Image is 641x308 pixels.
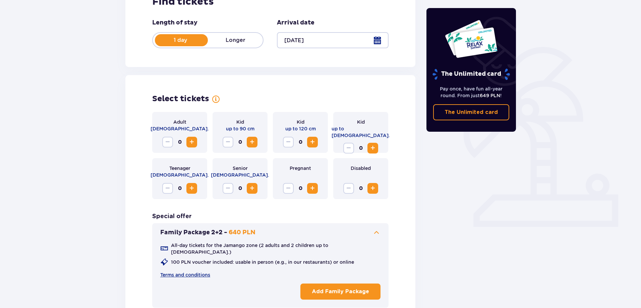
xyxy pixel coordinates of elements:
[355,183,366,194] span: 0
[445,19,498,58] img: Two entry cards to Suntago with the word 'UNLIMITED RELAX', featuring a white background with tro...
[247,183,257,194] button: Increase
[152,19,197,27] p: Length of stay
[433,104,510,120] a: The Unlimited card
[174,137,185,147] span: 0
[236,119,244,125] p: Kid
[160,229,227,237] p: Family Package 2+2 -
[152,94,209,104] h2: Select tickets
[351,165,371,172] p: Disabled
[432,68,511,80] p: The Unlimited card
[151,125,209,132] p: [DEMOGRAPHIC_DATA].
[343,183,354,194] button: Decrease
[445,109,498,116] p: The Unlimited card
[162,183,173,194] button: Decrease
[367,183,378,194] button: Increase
[295,183,306,194] span: 0
[307,183,318,194] button: Increase
[290,165,311,172] p: Pregnant
[283,183,294,194] button: Decrease
[233,165,248,172] p: Senior
[235,137,245,147] span: 0
[171,259,354,265] p: 100 PLN voucher included: usable in person (e.g., in our restaurants) or online
[223,137,233,147] button: Decrease
[153,37,208,44] p: 1 day
[151,172,209,178] p: [DEMOGRAPHIC_DATA].
[152,212,192,221] h3: Special offer
[277,19,314,27] p: Arrival date
[355,143,366,153] span: 0
[247,137,257,147] button: Increase
[174,183,185,194] span: 0
[211,172,269,178] p: [DEMOGRAPHIC_DATA].
[307,137,318,147] button: Increase
[160,229,381,237] button: Family Package 2+2 -640 PLN
[295,137,306,147] span: 0
[343,143,354,153] button: Decrease
[357,119,365,125] p: Kid
[367,143,378,153] button: Increase
[433,85,510,99] p: Pay once, have fun all-year round. From just !
[235,183,245,194] span: 0
[297,119,304,125] p: Kid
[173,119,186,125] p: Adult
[229,229,255,237] p: 640 PLN
[160,271,210,278] a: Terms and conditions
[223,183,233,194] button: Decrease
[226,125,254,132] p: up to 90 cm
[283,137,294,147] button: Decrease
[332,125,390,139] p: up to [DEMOGRAPHIC_DATA].
[162,137,173,147] button: Decrease
[169,165,190,172] p: Teenager
[208,37,263,44] p: Longer
[312,288,369,295] p: Add Family Package
[186,183,197,194] button: Increase
[171,242,381,255] p: All-day tickets for the Jamango zone (2 adults and 2 children up to [DEMOGRAPHIC_DATA].)
[186,137,197,147] button: Increase
[285,125,316,132] p: up to 120 cm
[480,93,500,98] span: 649 PLN
[300,284,381,300] button: Add Family Package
